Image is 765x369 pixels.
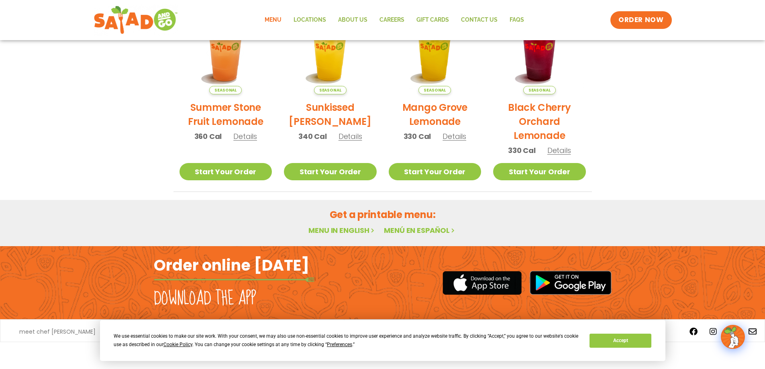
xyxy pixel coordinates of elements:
[508,145,536,156] span: 330 Cal
[298,131,327,142] span: 340 Cal
[384,225,456,235] a: Menú en español
[373,11,410,29] a: Careers
[194,131,222,142] span: 360 Cal
[410,11,455,29] a: GIFT CARDS
[547,145,571,155] span: Details
[332,11,373,29] a: About Us
[284,163,377,180] a: Start Your Order
[493,100,586,143] h2: Black Cherry Orchard Lemonade
[180,2,272,95] img: Product photo for Summer Stone Fruit Lemonade
[154,255,309,275] h2: Order online [DATE]
[180,163,272,180] a: Start Your Order
[610,11,671,29] a: ORDER NOW
[618,15,663,25] span: ORDER NOW
[493,2,586,95] img: Product photo for Black Cherry Orchard Lemonade
[327,342,352,347] span: Preferences
[389,100,481,128] h2: Mango Grove Lemonade
[443,131,466,141] span: Details
[389,163,481,180] a: Start Your Order
[100,320,665,361] div: Cookie Consent Prompt
[314,86,347,94] span: Seasonal
[722,326,744,348] img: wpChatIcon
[455,11,504,29] a: Contact Us
[19,329,96,334] a: meet chef [PERSON_NAME]
[339,131,362,141] span: Details
[233,131,257,141] span: Details
[530,271,612,295] img: google_play
[389,2,481,95] img: Product photo for Mango Grove Lemonade
[284,100,377,128] h2: Sunkissed [PERSON_NAME]
[180,100,272,128] h2: Summer Stone Fruit Lemonade
[523,86,556,94] span: Seasonal
[154,287,256,310] h2: Download the app
[493,163,586,180] a: Start Your Order
[154,277,314,282] img: fork
[94,4,178,36] img: new-SAG-logo-768×292
[288,11,332,29] a: Locations
[308,225,376,235] a: Menu in English
[404,131,431,142] span: 330 Cal
[209,86,242,94] span: Seasonal
[114,332,580,349] div: We use essential cookies to make our site work. With your consent, we may also use non-essential ...
[590,334,651,348] button: Accept
[163,342,192,347] span: Cookie Policy
[504,11,530,29] a: FAQs
[259,11,530,29] nav: Menu
[284,2,377,95] img: Product photo for Sunkissed Yuzu Lemonade
[259,11,288,29] a: Menu
[443,270,522,296] img: appstore
[173,208,592,222] h2: Get a printable menu:
[418,86,451,94] span: Seasonal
